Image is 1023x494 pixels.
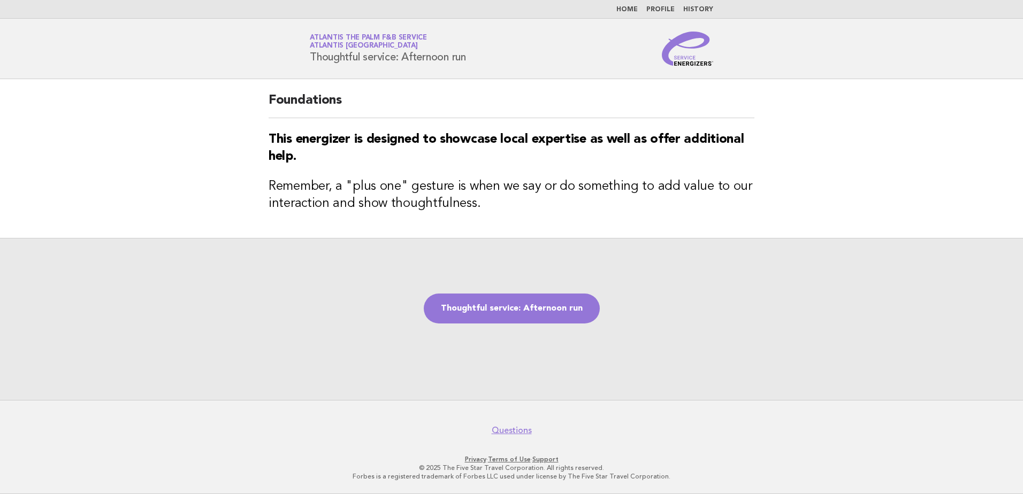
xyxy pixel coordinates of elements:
[269,133,744,163] strong: This energizer is designed to showcase local expertise as well as offer additional help.
[492,425,532,436] a: Questions
[310,35,466,63] h1: Thoughtful service: Afternoon run
[184,455,839,464] p: · ·
[184,472,839,481] p: Forbes is a registered trademark of Forbes LLC used under license by The Five Star Travel Corpora...
[662,32,713,66] img: Service Energizers
[269,92,754,118] h2: Foundations
[683,6,713,13] a: History
[646,6,675,13] a: Profile
[184,464,839,472] p: © 2025 The Five Star Travel Corporation. All rights reserved.
[465,456,486,463] a: Privacy
[424,294,600,323] a: Thoughtful service: Afternoon run
[532,456,559,463] a: Support
[310,43,418,50] span: Atlantis [GEOGRAPHIC_DATA]
[269,178,754,212] h3: Remember, a "plus one" gesture is when we say or do something to add value to our interaction and...
[488,456,531,463] a: Terms of Use
[310,34,427,49] a: Atlantis the Palm F&B ServiceAtlantis [GEOGRAPHIC_DATA]
[616,6,638,13] a: Home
